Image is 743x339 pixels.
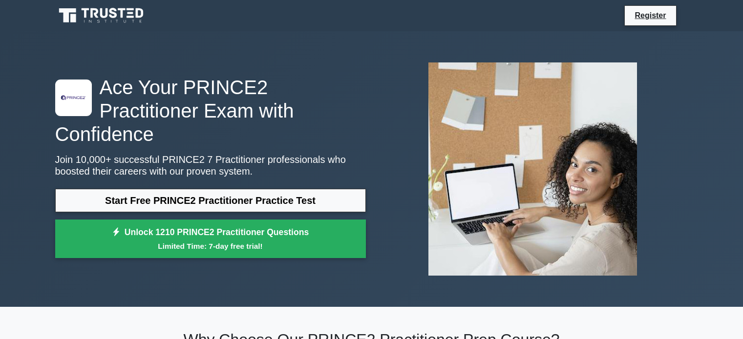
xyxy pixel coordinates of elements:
a: Start Free PRINCE2 Practitioner Practice Test [55,189,366,212]
h1: Ace Your PRINCE2 Practitioner Exam with Confidence [55,76,366,146]
small: Limited Time: 7-day free trial! [67,240,354,252]
a: Unlock 1210 PRINCE2 Practitioner QuestionsLimited Time: 7-day free trial! [55,219,366,259]
a: Register [629,9,672,21]
p: Join 10,000+ successful PRINCE2 7 Practitioner professionals who boosted their careers with our p... [55,154,366,177]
